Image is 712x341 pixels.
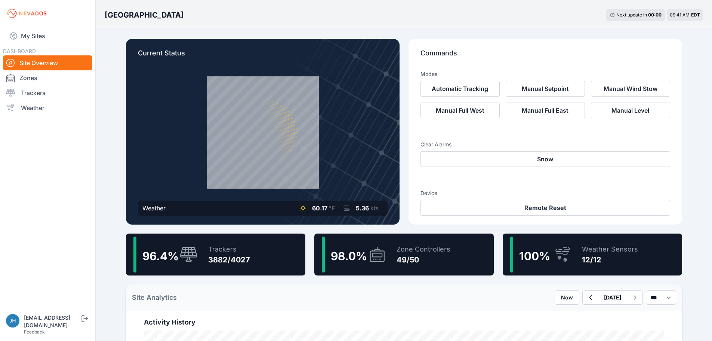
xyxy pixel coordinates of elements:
[3,100,92,115] a: Weather
[582,244,638,255] div: Weather Sensors
[329,204,335,212] span: °F
[519,249,550,263] span: 100 %
[208,255,250,265] div: 3882/4027
[6,7,48,19] img: Nevados
[648,12,662,18] div: 00 : 00
[591,81,670,97] button: Manual Wind Stow
[142,204,166,213] div: Weather
[3,70,92,85] a: Zones
[420,103,500,118] button: Manual Full West
[314,234,494,275] a: 98.0%Zone Controllers49/50
[420,81,500,97] button: Automatic Tracking
[312,204,327,212] span: 60.17
[420,48,670,64] p: Commands
[420,141,670,148] h3: Clear Alarms
[420,70,437,78] h3: Modes
[208,244,250,255] div: Trackers
[420,189,670,197] h3: Device
[356,204,369,212] span: 5.36
[138,48,388,64] p: Current Status
[3,85,92,100] a: Trackers
[105,10,184,20] h3: [GEOGRAPHIC_DATA]
[126,234,305,275] a: 96.4%Trackers3882/4027
[24,329,45,335] a: Feedback
[582,255,638,265] div: 12/12
[420,200,670,216] button: Remote Reset
[370,204,379,212] span: kts
[503,234,682,275] a: 100%Weather Sensors12/12
[506,81,585,97] button: Manual Setpoint
[3,55,92,70] a: Site Overview
[24,314,80,329] div: [EMAIL_ADDRESS][DOMAIN_NAME]
[3,48,36,54] span: DASHBOARD
[506,103,585,118] button: Manual Full East
[6,314,19,328] img: jhaberkorn@invenergy.com
[142,249,179,263] span: 96.4 %
[132,292,177,303] h2: Site Analytics
[555,290,579,305] button: Now
[331,249,367,263] span: 98.0 %
[591,103,670,118] button: Manual Level
[670,12,690,18] span: 09:41 AM
[691,12,700,18] span: EDT
[598,291,627,304] button: [DATE]
[616,12,647,18] span: Next update in
[397,255,450,265] div: 49/50
[105,5,184,25] nav: Breadcrumb
[420,151,670,167] button: Snow
[144,317,664,328] h2: Activity History
[3,27,92,45] a: My Sites
[397,244,450,255] div: Zone Controllers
